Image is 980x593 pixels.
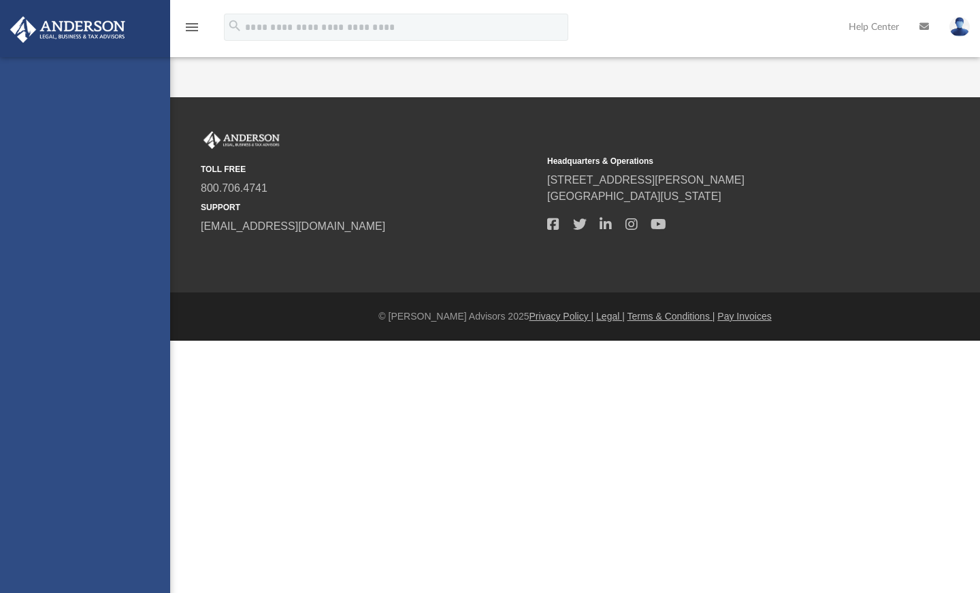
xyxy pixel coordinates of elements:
div: © [PERSON_NAME] Advisors 2025 [170,309,980,324]
a: 800.706.4741 [201,182,267,194]
small: SUPPORT [201,201,538,214]
a: [GEOGRAPHIC_DATA][US_STATE] [547,190,721,202]
a: Terms & Conditions | [627,311,715,322]
a: [STREET_ADDRESS][PERSON_NAME] [547,174,745,186]
a: Pay Invoices [717,311,771,322]
a: Privacy Policy | [529,311,594,322]
small: Headquarters & Operations [547,155,884,167]
i: menu [184,19,200,35]
a: Legal | [596,311,625,322]
a: [EMAIL_ADDRESS][DOMAIN_NAME] [201,220,385,232]
i: search [227,18,242,33]
a: menu [184,26,200,35]
img: Anderson Advisors Platinum Portal [6,16,129,43]
img: Anderson Advisors Platinum Portal [201,131,282,149]
small: TOLL FREE [201,163,538,175]
img: User Pic [949,17,970,37]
